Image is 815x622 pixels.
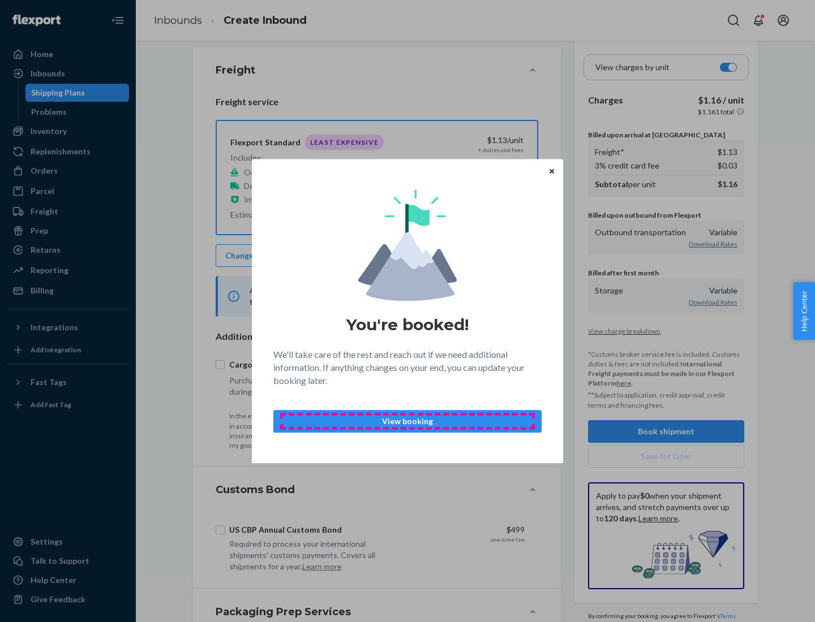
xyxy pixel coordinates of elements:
h1: You're booked! [346,314,469,335]
img: svg+xml,%3Csvg%20viewBox%3D%220%200%20174%20197%22%20fill%3D%22none%22%20xmlns%3D%22http%3A%2F%2F... [358,189,457,301]
button: Close [546,165,557,177]
button: View booking [273,410,542,433]
p: View booking [283,416,532,427]
p: We'll take care of the rest and reach out if we need additional information. If anything changes ... [273,348,542,387]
